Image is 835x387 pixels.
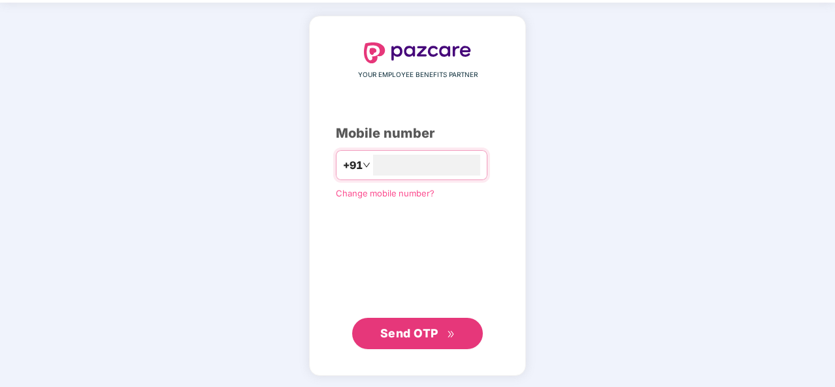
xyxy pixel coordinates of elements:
[336,188,434,198] a: Change mobile number?
[358,70,478,80] span: YOUR EMPLOYEE BENEFITS PARTNER
[352,318,483,349] button: Send OTPdouble-right
[343,157,363,174] span: +91
[380,326,438,340] span: Send OTP
[336,123,499,144] div: Mobile number
[363,161,370,169] span: down
[447,330,455,339] span: double-right
[364,42,471,63] img: logo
